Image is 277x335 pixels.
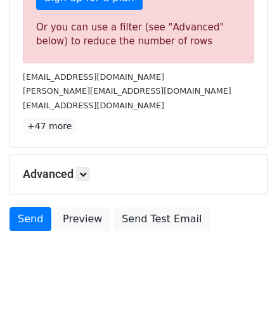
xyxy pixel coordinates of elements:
[36,20,241,49] div: Or you can use a filter (see "Advanced" below) to reduce the number of rows
[23,101,164,110] small: [EMAIL_ADDRESS][DOMAIN_NAME]
[23,167,254,181] h5: Advanced
[23,118,76,134] a: +47 more
[23,72,164,82] small: [EMAIL_ADDRESS][DOMAIN_NAME]
[55,207,110,231] a: Preview
[10,207,51,231] a: Send
[214,274,277,335] iframe: Chat Widget
[113,207,210,231] a: Send Test Email
[23,86,231,96] small: [PERSON_NAME][EMAIL_ADDRESS][DOMAIN_NAME]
